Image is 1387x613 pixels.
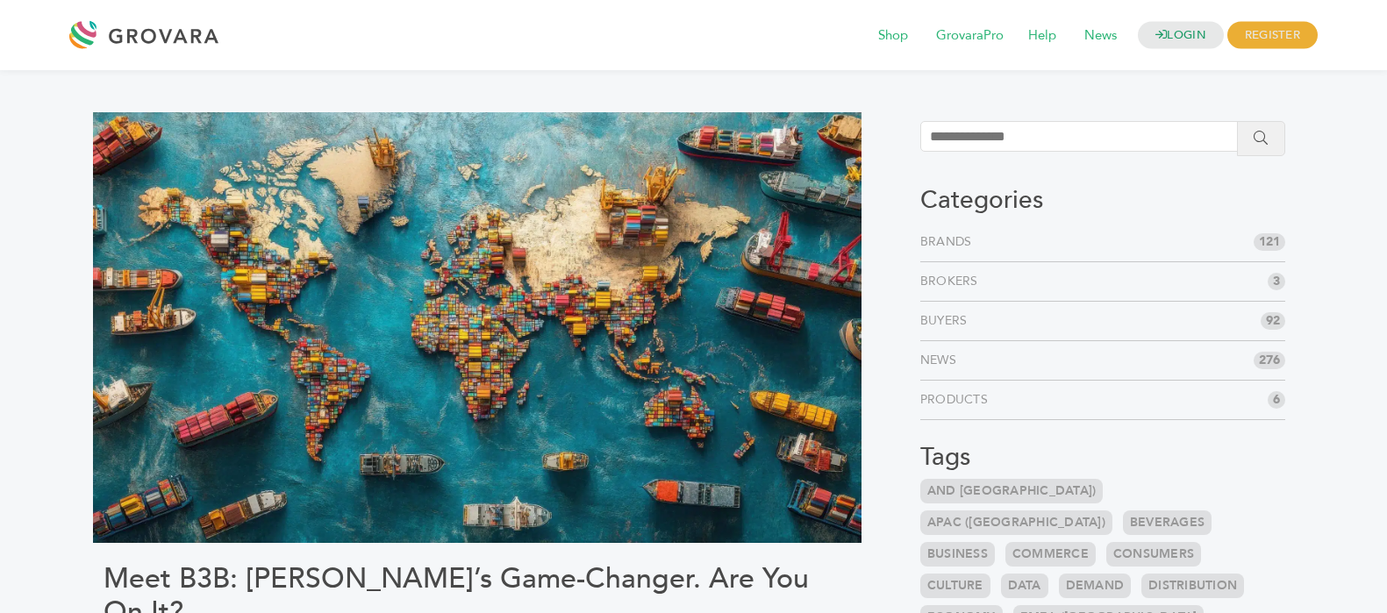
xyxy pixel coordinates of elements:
[1138,22,1224,49] a: LOGIN
[1016,19,1069,53] span: Help
[924,26,1016,46] a: GrovaraPro
[920,312,975,330] a: Buyers
[920,542,995,567] a: Business
[1227,22,1318,49] span: REGISTER
[1001,574,1048,598] a: Data
[1072,26,1129,46] a: News
[920,352,963,369] a: News
[866,26,920,46] a: Shop
[920,186,1286,216] h3: Categories
[920,574,990,598] a: Culture
[1254,233,1285,251] span: 121
[1268,273,1285,290] span: 3
[1261,312,1285,330] span: 92
[920,479,1104,503] a: and [GEOGRAPHIC_DATA])
[1268,391,1285,409] span: 6
[1254,352,1285,369] span: 276
[866,19,920,53] span: Shop
[1106,542,1201,567] a: Consumers
[920,273,985,290] a: Brokers
[920,233,979,251] a: Brands
[1123,510,1212,535] a: Beverages
[1005,542,1096,567] a: Commerce
[920,443,1286,473] h3: Tags
[1059,574,1132,598] a: Demand
[924,19,1016,53] span: GrovaraPro
[1016,26,1069,46] a: Help
[920,510,1112,535] a: APAC ([GEOGRAPHIC_DATA])
[1072,19,1129,53] span: News
[920,391,995,409] a: Products
[1141,574,1244,598] a: Distribution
